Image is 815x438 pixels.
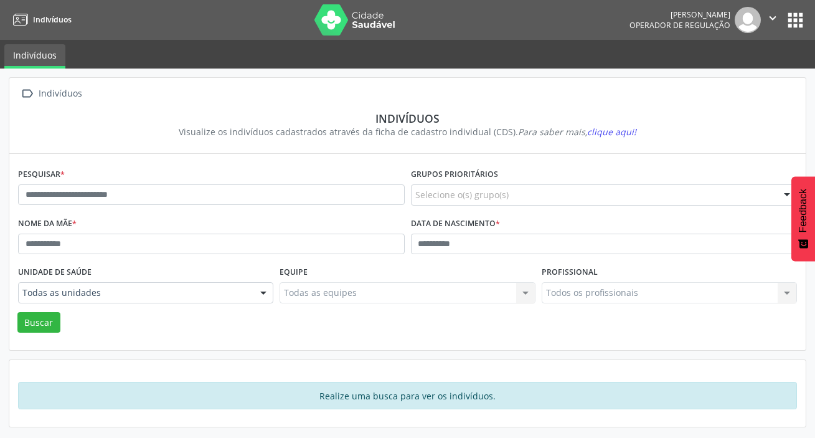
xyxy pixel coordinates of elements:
[629,20,730,31] span: Operador de regulação
[27,112,788,125] div: Indivíduos
[4,44,65,69] a: Indivíduos
[22,287,248,299] span: Todas as unidades
[17,312,60,333] button: Buscar
[18,214,77,234] label: Nome da mãe
[587,126,636,138] span: clique aqui!
[9,9,72,30] a: Indivíduos
[18,382,797,409] div: Realize uma busca para ver os indivíduos.
[518,126,636,138] i: Para saber mais,
[33,14,72,25] span: Indivíduos
[766,11,780,25] i: 
[280,263,308,282] label: Equipe
[27,125,788,138] div: Visualize os indivíduos cadastrados através da ficha de cadastro individual (CDS).
[411,214,500,234] label: Data de nascimento
[18,85,84,103] a:  Indivíduos
[784,9,806,31] button: apps
[18,85,36,103] i: 
[36,85,84,103] div: Indivíduos
[629,9,730,20] div: [PERSON_NAME]
[415,188,509,201] span: Selecione o(s) grupo(s)
[411,165,498,184] label: Grupos prioritários
[735,7,761,33] img: img
[18,165,65,184] label: Pesquisar
[761,7,784,33] button: 
[18,263,92,282] label: Unidade de saúde
[542,263,598,282] label: Profissional
[791,176,815,261] button: Feedback - Mostrar pesquisa
[798,189,809,232] span: Feedback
